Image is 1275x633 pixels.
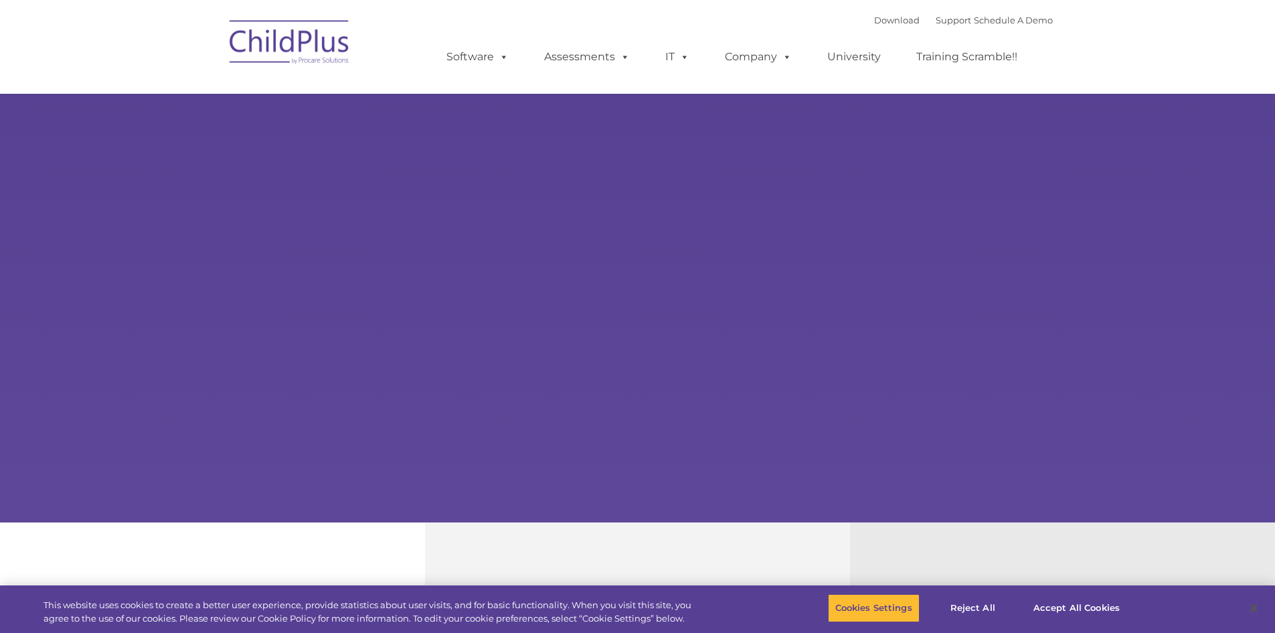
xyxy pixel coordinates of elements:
a: Training Scramble!! [903,44,1031,70]
button: Reject All [931,594,1015,622]
button: Close [1239,593,1268,623]
img: ChildPlus by Procare Solutions [223,11,357,78]
button: Accept All Cookies [1026,594,1127,622]
a: IT [652,44,703,70]
a: Company [711,44,805,70]
a: Download [874,15,920,25]
a: Assessments [531,44,643,70]
div: This website uses cookies to create a better user experience, provide statistics about user visit... [44,599,701,625]
font: | [874,15,1053,25]
a: Schedule A Demo [974,15,1053,25]
a: Support [936,15,971,25]
a: University [814,44,894,70]
a: Software [433,44,522,70]
button: Cookies Settings [828,594,920,622]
